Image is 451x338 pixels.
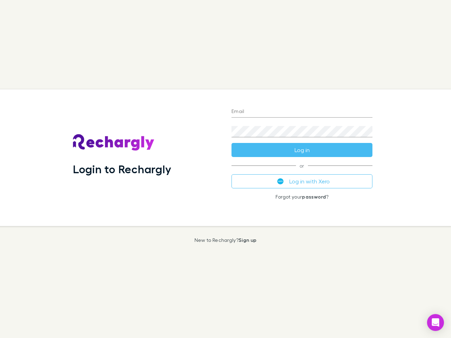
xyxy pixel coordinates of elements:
p: Forgot your ? [231,194,372,200]
img: Rechargly's Logo [73,134,155,151]
img: Xero's logo [277,178,284,184]
a: password [302,194,326,200]
button: Log in [231,143,372,157]
h1: Login to Rechargly [73,162,171,176]
button: Log in with Xero [231,174,372,188]
div: Open Intercom Messenger [427,314,444,331]
a: Sign up [239,237,257,243]
p: New to Rechargly? [194,237,257,243]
